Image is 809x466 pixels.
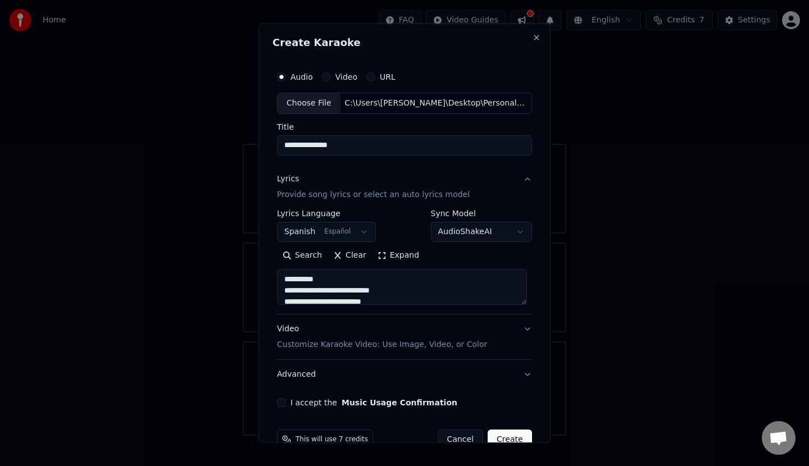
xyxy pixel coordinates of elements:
[431,209,532,217] label: Sync Model
[296,435,368,444] span: This will use 7 credits
[272,38,537,48] h2: Create Karaoke
[380,73,396,81] label: URL
[328,246,372,264] button: Clear
[488,429,532,449] button: Create
[277,246,328,264] button: Search
[277,173,299,184] div: Lyrics
[277,209,532,313] div: LyricsProvide song lyrics or select an auto lyrics model
[277,339,487,350] p: Customize Karaoke Video: Use Image, Video, or Color
[277,359,532,389] button: Advanced
[335,73,357,81] label: Video
[340,98,531,109] div: C:\Users\[PERSON_NAME]\Desktop\Personal\50 años\ymca\Ultimo (final).wav
[290,73,313,81] label: Audio
[372,246,425,264] button: Expand
[290,398,457,406] label: I accept the
[277,189,470,200] p: Provide song lyrics or select an auto lyrics model
[278,93,340,113] div: Choose File
[342,398,457,406] button: I accept the
[277,323,487,350] div: Video
[277,209,376,217] label: Lyrics Language
[277,164,532,209] button: LyricsProvide song lyrics or select an auto lyrics model
[438,429,483,449] button: Cancel
[277,122,532,130] label: Title
[277,314,532,359] button: VideoCustomize Karaoke Video: Use Image, Video, or Color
